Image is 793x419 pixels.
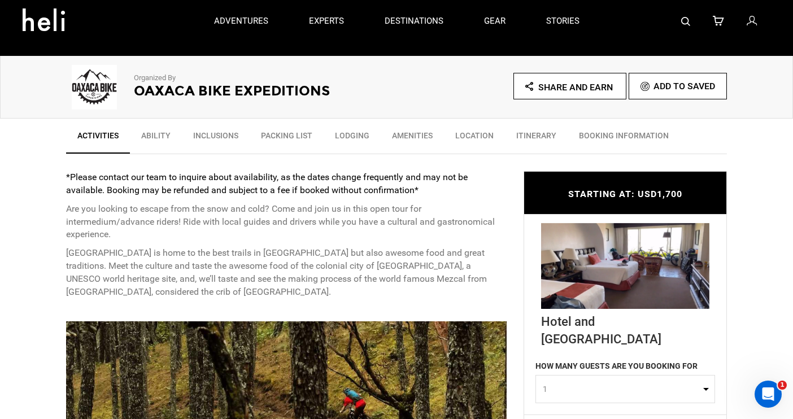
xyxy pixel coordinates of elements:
[66,203,507,242] p: Are you looking to escape from the snow and cold? Come and join us in this open tour for intermed...
[130,124,182,152] a: Ability
[568,124,680,152] a: BOOKING INFORMATION
[538,82,613,93] span: Share and Earn
[778,381,787,390] span: 1
[66,124,130,154] a: Activities
[444,124,505,152] a: Location
[535,360,698,374] label: HOW MANY GUESTS ARE YOU BOOKING FOR
[66,65,123,110] img: 70e86fc9b76f5047cd03efca80958d91.png
[66,247,507,298] p: [GEOGRAPHIC_DATA] is home to the best trails in [GEOGRAPHIC_DATA] but also awesome food and great...
[535,374,715,403] button: 1
[134,73,365,84] p: Organized By
[541,222,709,308] img: e2c4d1cf-647d-42f7-9197-ab01abfa3079_344_d1b29f5fe415789feb37f941990a719c_loc_ngl.jpg
[309,15,344,27] p: experts
[381,124,444,152] a: Amenities
[250,124,324,152] a: Packing List
[66,172,468,195] strong: *Please contact our team to inquire about availability, as the dates change frequently and may no...
[214,15,268,27] p: adventures
[543,383,700,394] span: 1
[134,84,365,98] h2: Oaxaca Bike Expeditions
[568,189,682,199] span: STARTING AT: USD1,700
[681,17,690,26] img: search-bar-icon.svg
[182,124,250,152] a: Inclusions
[653,81,715,91] span: Add To Saved
[505,124,568,152] a: Itinerary
[385,15,443,27] p: destinations
[324,124,381,152] a: Lodging
[755,381,782,408] iframe: Intercom live chat
[541,308,709,348] div: Hotel and [GEOGRAPHIC_DATA]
